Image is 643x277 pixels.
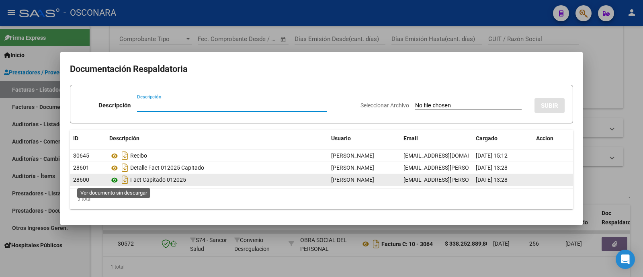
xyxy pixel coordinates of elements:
div: Open Intercom Messenger [616,250,635,269]
span: Descripción [109,135,139,142]
datatable-header-cell: Descripción [106,130,328,147]
span: Seleccionar Archivo [360,102,409,109]
div: 3 total [70,189,573,209]
span: [PERSON_NAME] [331,176,374,183]
span: [EMAIL_ADDRESS][PERSON_NAME][DOMAIN_NAME] [403,164,536,171]
span: [DATE] 13:28 [476,176,508,183]
span: [EMAIL_ADDRESS][DOMAIN_NAME] [403,152,493,159]
span: [PERSON_NAME] [331,152,374,159]
button: SUBIR [534,98,565,113]
datatable-header-cell: Accion [533,130,573,147]
datatable-header-cell: Email [400,130,473,147]
datatable-header-cell: ID [70,130,106,147]
div: Detalle Fact 012025 Capitado [109,161,325,174]
span: [DATE] 13:28 [476,164,508,171]
span: [PERSON_NAME] [331,164,374,171]
p: Descripción [98,101,131,110]
span: Cargado [476,135,498,142]
span: Usuario [331,135,351,142]
span: Email [403,135,418,142]
span: 28600 [73,176,89,183]
i: Descargar documento [120,161,130,174]
span: Accion [536,135,553,142]
h2: Documentación Respaldatoria [70,62,573,77]
div: Fact Capitado 012025 [109,173,325,186]
div: Recibo [109,149,325,162]
span: 28601 [73,164,89,171]
datatable-header-cell: Cargado [473,130,533,147]
span: [EMAIL_ADDRESS][PERSON_NAME][DOMAIN_NAME] [403,176,536,183]
span: 30645 [73,152,89,159]
span: [DATE] 15:12 [476,152,508,159]
i: Descargar documento [120,173,130,186]
i: Descargar documento [120,149,130,162]
span: ID [73,135,78,142]
datatable-header-cell: Usuario [328,130,400,147]
span: SUBIR [541,102,558,109]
